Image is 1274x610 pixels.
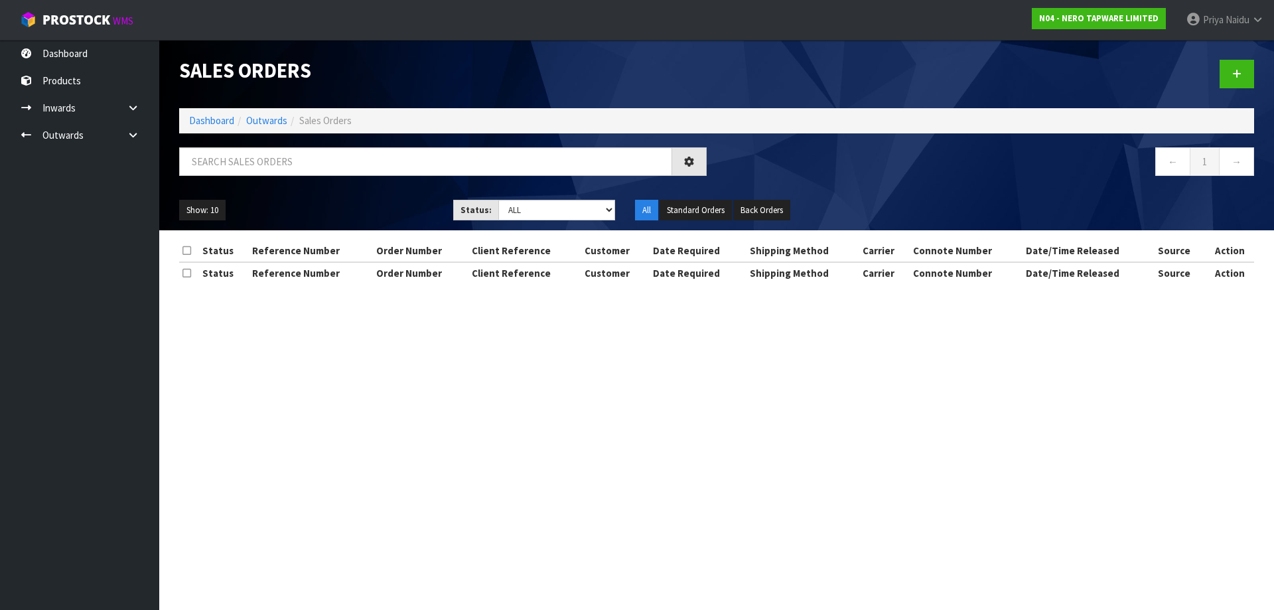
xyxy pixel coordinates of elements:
a: Dashboard [189,114,234,127]
th: Status [199,262,249,283]
th: Customer [581,262,650,283]
nav: Page navigation [727,147,1254,180]
th: Action [1206,262,1254,283]
th: Date/Time Released [1023,240,1155,262]
th: Date/Time Released [1023,262,1155,283]
th: Connote Number [910,240,1023,262]
th: Customer [581,240,650,262]
button: Back Orders [733,200,790,221]
input: Search sales orders [179,147,672,176]
a: 1 [1190,147,1220,176]
th: Date Required [650,262,746,283]
span: Priya [1203,13,1224,26]
th: Shipping Method [746,240,859,262]
h1: Sales Orders [179,60,707,82]
th: Order Number [373,240,468,262]
th: Reference Number [249,240,373,262]
th: Reference Number [249,262,373,283]
th: Carrier [859,240,910,262]
th: Date Required [650,240,746,262]
a: Outwards [246,114,287,127]
a: → [1219,147,1254,176]
th: Shipping Method [746,262,859,283]
span: Naidu [1226,13,1249,26]
button: Standard Orders [660,200,732,221]
th: Carrier [859,262,910,283]
strong: N04 - NERO TAPWARE LIMITED [1039,13,1159,24]
th: Connote Number [910,262,1023,283]
button: Show: 10 [179,200,226,221]
a: ← [1155,147,1190,176]
span: ProStock [42,11,110,29]
th: Order Number [373,262,468,283]
a: N04 - NERO TAPWARE LIMITED [1032,8,1166,29]
button: All [635,200,658,221]
img: cube-alt.png [20,11,36,28]
th: Client Reference [468,240,581,262]
th: Action [1206,240,1254,262]
th: Source [1155,240,1206,262]
th: Client Reference [468,262,581,283]
small: WMS [113,15,133,27]
th: Status [199,240,249,262]
span: Sales Orders [299,114,352,127]
th: Source [1155,262,1206,283]
strong: Status: [460,204,492,216]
